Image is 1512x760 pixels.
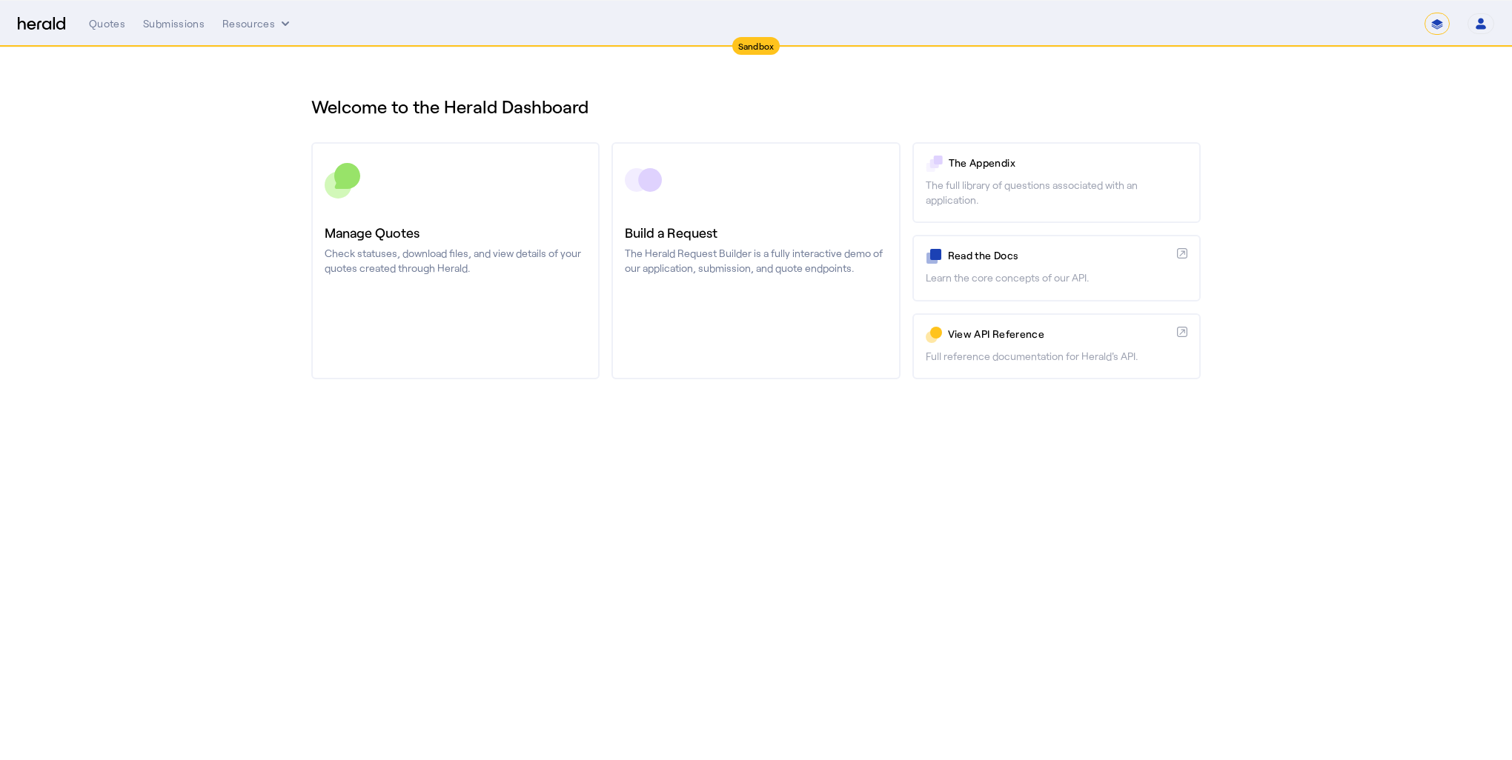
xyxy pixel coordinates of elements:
p: The Appendix [949,156,1187,170]
img: Herald Logo [18,17,65,31]
p: Learn the core concepts of our API. [926,270,1187,285]
p: Check statuses, download files, and view details of your quotes created through Herald. [325,246,586,276]
h1: Welcome to the Herald Dashboard [311,95,1201,119]
h3: Manage Quotes [325,222,586,243]
button: Resources dropdown menu [222,16,293,31]
a: Manage QuotesCheck statuses, download files, and view details of your quotes created through Herald. [311,142,600,379]
a: The AppendixThe full library of questions associated with an application. [912,142,1201,223]
div: Submissions [143,16,205,31]
div: Quotes [89,16,125,31]
p: View API Reference [948,327,1171,341]
p: Full reference documentation for Herald's API. [926,349,1187,364]
a: Read the DocsLearn the core concepts of our API. [912,235,1201,301]
p: The Herald Request Builder is a fully interactive demo of our application, submission, and quote ... [625,246,886,276]
h3: Build a Request [625,222,886,243]
a: Build a RequestThe Herald Request Builder is a fully interactive demo of our application, submiss... [611,142,900,379]
p: The full library of questions associated with an application. [926,178,1187,207]
div: Sandbox [732,37,780,55]
a: View API ReferenceFull reference documentation for Herald's API. [912,313,1201,379]
p: Read the Docs [948,248,1171,263]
